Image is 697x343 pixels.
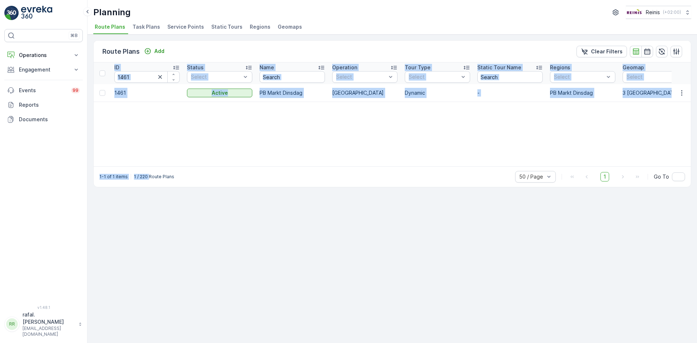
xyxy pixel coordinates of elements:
[187,89,252,97] button: Active
[99,174,128,180] p: 1-1 of 1 items
[93,7,131,18] p: Planning
[167,23,204,30] span: Service Points
[111,84,183,102] td: 1461
[21,6,52,20] img: logo_light-DOdMpM7g.png
[550,64,570,71] p: Regions
[19,87,67,94] p: Events
[141,47,167,56] button: Add
[6,318,18,330] div: RR
[4,62,83,77] button: Engagement
[250,23,270,30] span: Regions
[626,6,691,19] button: Reinis(+02:00)
[70,33,78,38] p: ⌘B
[256,84,329,102] td: PB Markt Dinsdag
[154,48,164,55] p: Add
[623,64,644,71] p: Geomap
[663,9,681,15] p: ( +02:00 )
[4,112,83,127] a: Documents
[332,64,357,71] p: Operation
[23,326,75,337] p: [EMAIL_ADDRESS][DOMAIN_NAME]
[576,46,627,57] button: Clear Filters
[4,6,19,20] img: logo
[211,23,242,30] span: Static Tours
[114,71,180,83] input: Search
[4,311,83,337] button: RRrafal.[PERSON_NAME][EMAIL_ADDRESS][DOMAIN_NAME]
[591,48,623,55] p: Clear Filters
[646,9,660,16] p: Reinis
[134,174,174,180] p: 1 / 220 Route Plans
[554,73,604,81] p: Select
[19,66,68,73] p: Engagement
[102,46,140,57] p: Route Plans
[278,23,302,30] span: Geomaps
[95,23,125,30] span: Route Plans
[619,84,692,102] td: 3 [GEOGRAPHIC_DATA]
[401,84,474,102] td: Dynamic
[19,52,68,59] p: Operations
[336,73,386,81] p: Select
[212,89,228,97] p: Active
[477,64,521,71] p: Static Tour Name
[133,23,160,30] span: Task Plans
[626,8,643,16] img: Reinis-Logo-Vrijstaand_Tekengebied-1-copy2_aBO4n7j.png
[654,173,669,180] span: Go To
[477,89,543,97] p: -
[409,73,459,81] p: Select
[329,84,401,102] td: [GEOGRAPHIC_DATA]
[4,305,83,310] span: v 1.48.1
[546,84,619,102] td: PB Markt Dinsdag
[19,116,80,123] p: Documents
[260,71,325,83] input: Search
[600,172,609,181] span: 1
[23,311,75,326] p: rafal.[PERSON_NAME]
[191,73,241,81] p: Select
[4,48,83,62] button: Operations
[4,83,83,98] a: Events99
[73,87,78,93] p: 99
[19,101,80,109] p: Reports
[114,64,119,71] p: ID
[187,64,204,71] p: Status
[405,64,431,71] p: Tour Type
[627,73,677,81] p: Select
[4,98,83,112] a: Reports
[99,90,105,96] div: Toggle Row Selected
[260,64,274,71] p: Name
[477,71,543,83] input: Search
